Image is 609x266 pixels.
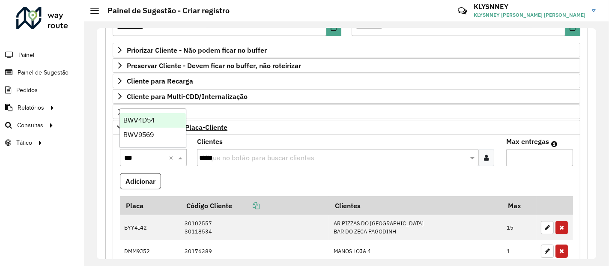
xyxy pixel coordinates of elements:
span: BWV9569 [123,131,154,138]
td: DMM9J52 [120,240,180,263]
span: Preservar Cliente - Devem ficar no buffer, não roteirizar [127,62,301,69]
span: KLYSNNEY [PERSON_NAME] [PERSON_NAME] [474,11,585,19]
button: Adicionar [120,173,161,189]
a: Preservar Cliente - Devem ficar no buffer, não roteirizar [113,58,580,73]
a: Cliente Retira [113,105,580,119]
span: Cliente para Multi-CDD/Internalização [127,93,248,100]
span: Tático [16,138,32,147]
th: Código Cliente [180,196,329,215]
a: Mapas Sugeridos: Placa-Cliente [113,120,580,134]
em: Máximo de clientes que serão colocados na mesma rota com os clientes informados [551,140,557,147]
h2: Painel de Sugestão - Criar registro [99,6,230,15]
span: Painel de Sugestão [18,68,69,77]
td: BYY4I42 [120,215,180,240]
td: AR PIZZAS DO [GEOGRAPHIC_DATA] BAR DO ZECA PAGODINH [329,215,502,240]
td: 30176389 [180,240,329,263]
span: Relatórios [18,103,44,112]
a: Priorizar Cliente - Não podem ficar no buffer [113,43,580,57]
ng-dropdown-panel: Options list [119,108,186,147]
span: BWV4D54 [123,117,155,124]
span: Painel [18,51,34,60]
span: Cliente para Recarga [127,78,193,84]
a: Contato Rápido [453,2,472,20]
td: MANOS LOJA 4 [329,240,502,263]
label: Max entregas [506,136,549,146]
a: Cliente para Recarga [113,74,580,88]
td: 15 [502,215,537,240]
th: Placa [120,196,180,215]
span: Clear all [169,152,176,163]
th: Clientes [329,196,502,215]
td: 1 [502,240,537,263]
td: 30102557 30118534 [180,215,329,240]
h3: KLYSNNEY [474,3,585,11]
span: Consultas [17,121,43,130]
span: Pedidos [16,86,38,95]
a: Copiar [232,201,260,210]
span: Priorizar Cliente - Não podem ficar no buffer [127,47,267,54]
th: Max [502,196,537,215]
label: Clientes [197,136,223,146]
a: Cliente para Multi-CDD/Internalização [113,89,580,104]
